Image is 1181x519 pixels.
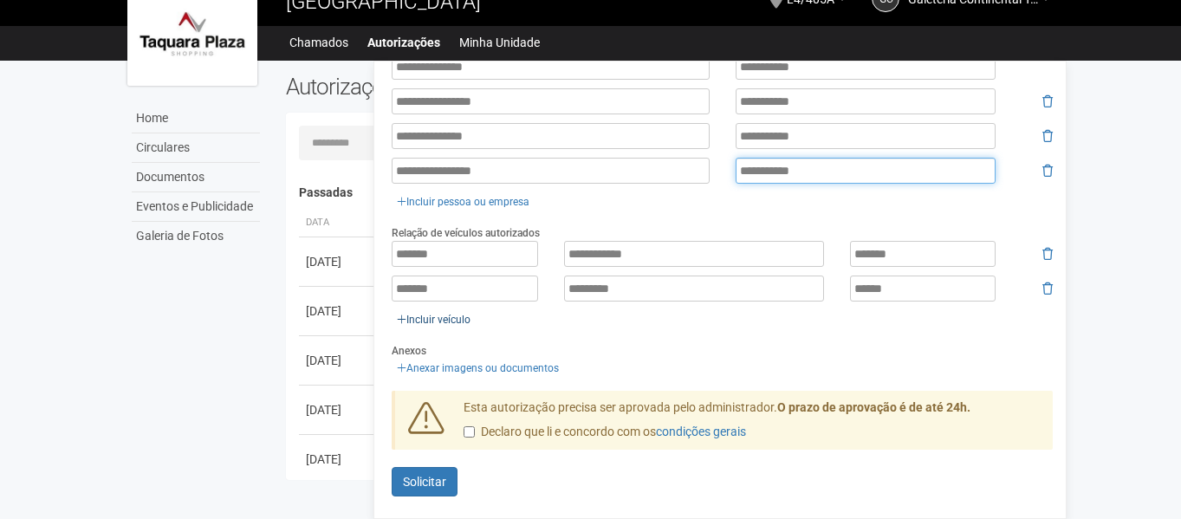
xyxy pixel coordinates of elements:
th: Data [299,209,377,237]
a: Chamados [289,30,348,55]
a: Anexar imagens ou documentos [392,359,564,378]
div: Esta autorização precisa ser aprovada pelo administrador. [451,399,1054,450]
div: [DATE] [306,401,370,418]
div: [DATE] [306,352,370,369]
a: Home [132,104,260,133]
a: Documentos [132,163,260,192]
a: Autorizações [367,30,440,55]
span: Solicitar [403,475,446,489]
a: condições gerais [656,425,746,438]
h2: Autorizações [286,74,657,100]
h4: Passadas [299,186,1041,199]
div: [DATE] [306,451,370,468]
label: Declaro que li e concordo com os [464,424,746,441]
a: Circulares [132,133,260,163]
a: Incluir veículo [392,310,476,329]
a: Eventos e Publicidade [132,192,260,222]
i: Remover [1042,248,1053,260]
i: Remover [1042,95,1053,107]
i: Remover [1042,282,1053,295]
label: Anexos [392,343,426,359]
label: Relação de veículos autorizados [392,225,540,241]
strong: O prazo de aprovação é de até 24h. [777,400,970,414]
i: Remover [1042,165,1053,177]
i: Remover [1042,130,1053,142]
a: Galeria de Fotos [132,222,260,250]
input: Declaro que li e concordo com oscondições gerais [464,426,475,438]
a: Incluir pessoa ou empresa [392,192,535,211]
a: Minha Unidade [459,30,540,55]
div: [DATE] [306,302,370,320]
div: [DATE] [306,253,370,270]
button: Solicitar [392,467,457,496]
